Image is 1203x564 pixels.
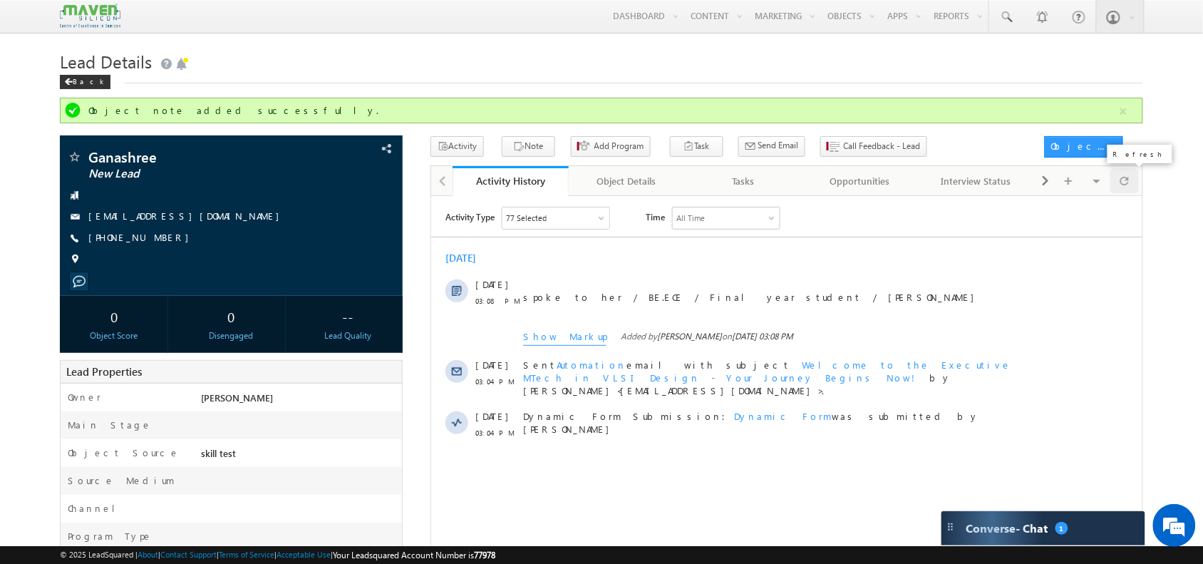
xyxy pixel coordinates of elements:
div: Minimize live chat window [234,7,268,41]
span: Sent email with subject [92,163,359,175]
a: Tasks [686,166,802,196]
div: 0 [181,303,282,329]
img: d_60004797649_company_0_60004797649 [24,75,60,93]
span: spoke to her / BE.ECE / Final year student / [PERSON_NAME] 8 .8 cgpa / looking for VLSI [92,82,615,132]
button: Task [670,136,723,157]
span: Welcome to the Executive MTech in VLSI Design - Your Journey Begins Now! [92,163,581,188]
span: 03:04 PM [44,230,87,243]
a: [EMAIL_ADDRESS][DOMAIN_NAME] [88,210,286,222]
span: Lead Properties [66,364,142,379]
a: Activity History [453,166,569,196]
label: Object Source [68,446,180,459]
div: Object note added successfully. [88,104,1117,117]
div: Back [60,75,110,89]
div: Interview Status [930,173,1023,190]
button: Send Email [738,136,805,157]
span: 77978 [474,550,495,560]
label: Program Type [68,530,153,543]
a: About [138,550,158,559]
span: Ganashree [88,150,301,164]
span: © 2025 LeadSquared | | | | | [60,548,495,562]
a: Opportunities [802,166,919,196]
span: Added by on [190,134,362,150]
span: New Lead [88,167,301,181]
span: [DATE] [44,82,76,95]
a: Object Details [569,166,686,196]
div: Object Score [63,329,164,342]
span: Add Program [594,140,644,153]
div: Object Actions [1051,140,1112,153]
span: [DATE] 03:08 PM [301,135,362,145]
div: Lead Quality [298,329,398,342]
span: Converse - Chat [966,522,1048,535]
span: Your Leadsquared Account Number is [333,550,495,560]
span: Call Feedback - Lead [844,140,921,153]
span: [DATE] [44,163,76,175]
span: Dynamic Form Submission: was submitted by [PERSON_NAME] [92,214,615,240]
span: 03:08 PM [44,98,87,111]
span: Show Markup [92,134,175,150]
div: Chat with us now [74,75,239,93]
span: 03:04 PM [44,179,87,192]
span: Time [215,11,234,32]
span: Lead Details [60,50,152,73]
div: [DATE] [14,56,61,68]
button: Activity [430,136,484,157]
button: Call Feedback - Lead [820,136,927,157]
img: Custom Logo [60,4,120,29]
label: Channel [68,502,126,515]
span: Automation [125,163,195,175]
div: -- [298,303,398,329]
span: [PHONE_NUMBER] [88,231,196,245]
label: Source Medium [68,474,175,487]
label: Main Stage [68,419,152,431]
div: 77 Selected [75,16,115,29]
div: Opportunities [813,173,906,190]
span: [PERSON_NAME] [201,391,273,404]
button: Note [502,136,555,157]
span: [PERSON_NAME] [226,135,291,145]
div: 0 [63,303,164,329]
a: Contact Support [160,550,217,559]
img: carter-drag [945,521,956,533]
span: Dynamic Form [303,214,401,226]
div: Object Details [580,173,673,190]
div: Activity History [463,174,559,188]
em: Start Chat [194,439,259,458]
div: Tasks [697,173,790,190]
span: Send Email [758,139,799,152]
label: Owner [68,391,101,404]
div: Sales Activity,Program,Email Bounced,Email Link Clicked,Email Marked Spam & 72 more.. [71,11,178,33]
p: Refresh [1113,149,1167,159]
a: Acceptable Use [277,550,331,559]
div: by [PERSON_NAME]<[EMAIL_ADDRESS][DOMAIN_NAME]>. [92,163,615,201]
a: Terms of Service [219,550,274,559]
div: Disengaged [181,329,282,342]
div: skill test [197,446,402,466]
div: All Time [245,16,274,29]
button: Object Actions [1045,136,1123,158]
span: [DATE] [44,214,76,227]
a: Interview Status [919,166,1036,196]
textarea: Type your message and hit 'Enter' [19,132,260,427]
button: Add Program [571,136,651,157]
a: Back [60,74,118,86]
span: Activity Type [14,11,63,32]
